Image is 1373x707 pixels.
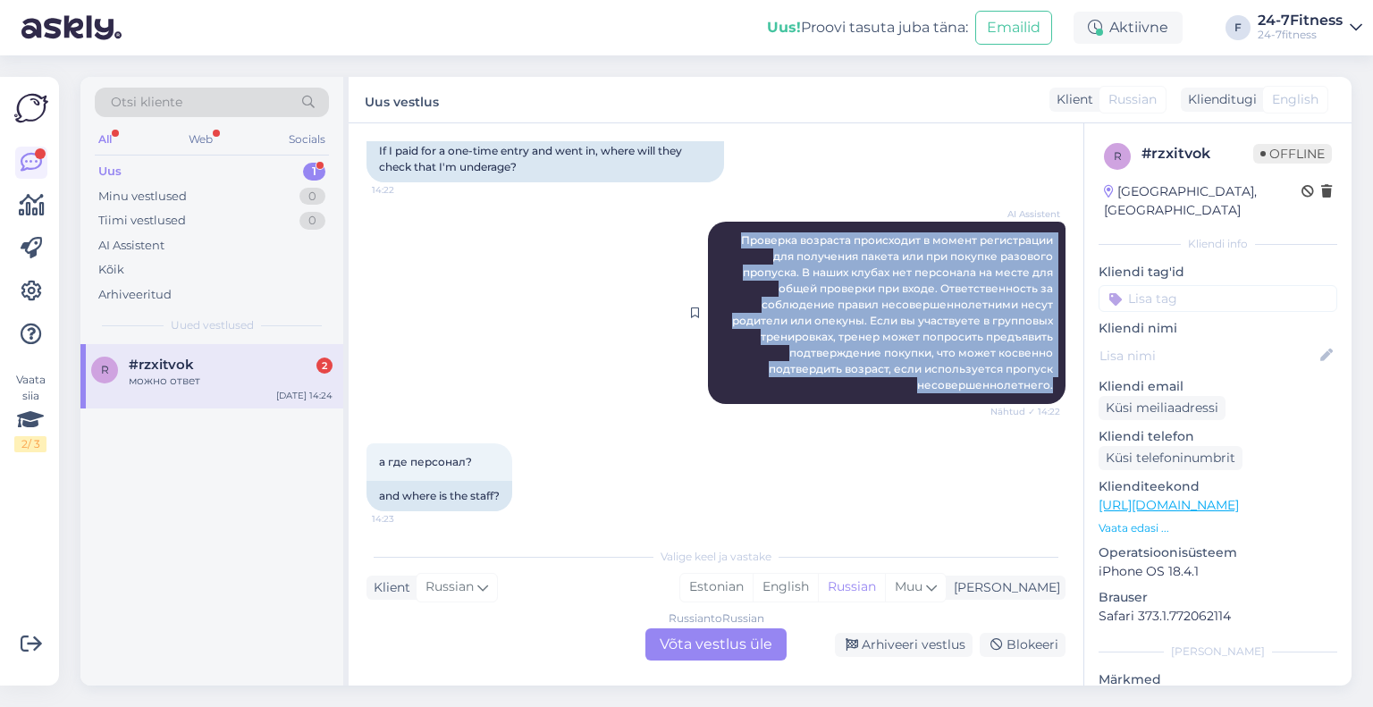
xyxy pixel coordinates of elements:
span: r [1114,149,1122,163]
div: 24-7Fitness [1258,13,1343,28]
div: Võta vestlus üle [645,628,787,661]
p: Vaata edasi ... [1099,520,1337,536]
div: [DATE] 14:24 [276,389,333,402]
input: Lisa tag [1099,285,1337,312]
input: Lisa nimi [1099,346,1317,366]
a: 24-7Fitness24-7fitness [1258,13,1362,42]
div: Vaata siia [14,372,46,452]
div: Web [185,128,216,151]
a: [URL][DOMAIN_NAME] [1099,497,1239,513]
span: r [101,363,109,376]
span: Offline [1253,144,1332,164]
span: Russian [425,577,474,597]
div: Klienditugi [1181,90,1257,109]
div: and where is the staff? [366,481,512,511]
span: Muu [895,578,922,594]
div: Blokeeri [980,633,1066,657]
div: Socials [285,128,329,151]
div: Kõik [98,261,124,279]
div: Küsi meiliaadressi [1099,396,1226,420]
div: [GEOGRAPHIC_DATA], [GEOGRAPHIC_DATA] [1104,182,1301,220]
div: 0 [299,212,325,230]
div: можно ответ [129,373,333,389]
div: Valige keel ja vastake [366,549,1066,565]
span: Russian [1108,90,1157,109]
p: Klienditeekond [1099,477,1337,496]
span: AI Assistent [993,207,1060,221]
div: AI Assistent [98,237,164,255]
p: Operatsioonisüsteem [1099,543,1337,562]
span: 14:23 [372,512,439,526]
p: Märkmed [1099,670,1337,689]
div: Minu vestlused [98,188,187,206]
div: Klient [1049,90,1093,109]
p: Brauser [1099,588,1337,607]
label: Uus vestlus [365,88,439,112]
p: Kliendi nimi [1099,319,1337,338]
span: 14:22 [372,183,439,197]
span: Otsi kliente [111,93,182,112]
div: [PERSON_NAME] [947,578,1060,597]
b: Uus! [767,19,801,36]
div: 24-7fitness [1258,28,1343,42]
div: Kliendi info [1099,236,1337,252]
div: 2 [316,358,333,374]
p: Kliendi telefon [1099,427,1337,446]
p: Safari 373.1.772062114 [1099,607,1337,626]
div: Estonian [680,574,753,601]
span: а где персонал? [379,455,472,468]
p: iPhone OS 18.4.1 [1099,562,1337,581]
div: Klient [366,578,410,597]
span: English [1272,90,1318,109]
img: Askly Logo [14,91,48,125]
p: Kliendi email [1099,377,1337,396]
div: Küsi telefoninumbrit [1099,446,1242,470]
div: English [753,574,818,601]
span: #rzxitvok [129,357,194,373]
div: Tiimi vestlused [98,212,186,230]
div: Arhiveeri vestlus [835,633,973,657]
button: Emailid [975,11,1052,45]
div: F [1226,15,1251,40]
div: Arhiveeritud [98,286,172,304]
span: Проверка возраста происходит в момент регистрации для получения пакета или при покупке разового п... [732,233,1056,391]
div: Russian [818,574,885,601]
span: Uued vestlused [171,317,254,333]
div: Aktiivne [1074,12,1183,44]
div: [PERSON_NAME] [1099,644,1337,660]
div: 1 [303,163,325,181]
span: Nähtud ✓ 14:22 [990,405,1060,418]
div: 2 / 3 [14,436,46,452]
div: Proovi tasuta juba täna: [767,17,968,38]
div: Russian to Russian [669,610,764,627]
div: If I paid for a one-time entry and went in, where will they check that I'm underage? [366,136,724,182]
div: All [95,128,115,151]
div: Uus [98,163,122,181]
div: 0 [299,188,325,206]
div: # rzxitvok [1141,143,1253,164]
p: Kliendi tag'id [1099,263,1337,282]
